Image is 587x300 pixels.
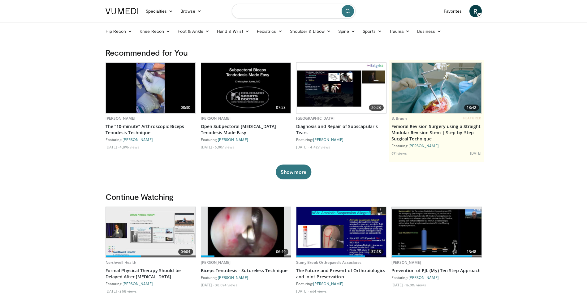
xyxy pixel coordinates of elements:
[178,105,193,111] span: 08:30
[391,268,482,274] a: Prevention of PJI: (My) Ten Step Approach
[106,144,119,149] li: [DATE]
[106,63,196,113] img: a2754e7b-6a63-49f3-ab5f-5c38285fe722.620x360_q85_upscale.jpg
[106,48,482,58] h3: Recommended for You
[123,137,153,142] a: [PERSON_NAME]
[201,260,231,265] a: [PERSON_NAME]
[313,281,343,286] a: [PERSON_NAME]
[359,25,386,37] a: Sports
[296,207,386,257] img: d7b71008-95d9-47f3-a78d-189156e38aa9.620x360_q85_upscale.jpg
[106,260,137,265] a: Northwell Health
[276,165,311,179] button: Show more
[391,143,482,148] div: Featuring:
[232,4,356,19] input: Search topics, interventions
[463,116,481,120] span: FEATURED
[391,151,407,156] li: 691 views
[106,137,196,142] div: Featuring:
[119,144,139,149] li: 4,896 views
[201,63,291,113] img: 876c723a-9eb5-4ebf-a363-efac586748a3.620x360_q85_upscale.jpg
[405,282,426,287] li: 16,015 views
[106,123,196,136] a: The “10-minute” Arthroscopic Biceps Tenodesis Technique
[392,63,481,113] a: 13:42
[142,5,177,17] a: Specialties
[369,249,384,255] span: 37:18
[296,116,335,121] a: [GEOGRAPHIC_DATA]
[201,137,291,142] div: Featuring:
[106,207,196,257] a: 04:04
[286,25,335,37] a: Shoulder & Elbow
[392,209,481,255] img: 300aa6cd-3a47-4862-91a3-55a981c86f57.620x360_q85_upscale.jpg
[201,282,214,287] li: [DATE]
[296,260,362,265] a: Stony Brook Orthopaedic Associates
[296,281,386,286] div: Featuring:
[296,207,386,257] a: 37:18
[106,289,119,294] li: [DATE]
[391,260,421,265] a: [PERSON_NAME]
[201,144,214,149] li: [DATE]
[106,207,196,257] img: 508b2593-2358-487b-b40b-c596cdb60307.620x360_q85_upscale.jpg
[464,249,479,255] span: 13:48
[106,116,136,121] a: [PERSON_NAME]
[391,116,407,121] a: B. Braun
[274,105,288,111] span: 07:53
[296,123,386,136] a: Diagnosis and Repair of Subscapularis Tears
[218,137,248,142] a: [PERSON_NAME]
[174,25,213,37] a: Foot & Ankle
[253,25,286,37] a: Pediatrics
[201,207,291,257] a: 06:49
[296,63,386,113] a: 20:23
[177,5,205,17] a: Browse
[218,275,248,280] a: [PERSON_NAME]
[123,281,153,286] a: [PERSON_NAME]
[106,281,196,286] div: Featuring:
[296,289,309,294] li: [DATE]
[106,8,138,14] img: VuMedi Logo
[464,105,479,111] span: 13:42
[296,137,386,142] div: Featuring:
[413,25,445,37] a: Business
[391,123,482,142] a: Femoral Revision Surgery using a Straight Modular Revision Stem | Step-by-Step Surgical Technique
[201,268,291,274] a: Biceps Tenodesis - Sutureless Technique
[201,123,291,136] a: Open Subpectoral [MEDICAL_DATA] Tenodesis Made Easy
[201,275,291,280] div: Featuring:
[213,25,253,37] a: Hand & Wrist
[106,268,196,280] a: Formal Physical Therapy Should be Delayed After [MEDICAL_DATA]
[392,207,481,257] a: 13:48
[469,5,482,17] a: R
[369,105,384,111] span: 20:23
[136,25,174,37] a: Knee Recon
[440,5,466,17] a: Favorites
[335,25,359,37] a: Spine
[313,137,343,142] a: [PERSON_NAME]
[470,151,482,156] li: [DATE]
[215,144,234,149] li: 6,007 views
[215,282,237,287] li: 38,094 views
[102,25,136,37] a: Hip Recon
[201,63,291,113] a: 07:53
[106,192,482,202] h3: Continue Watching
[391,275,482,280] div: Featuring:
[178,249,193,255] span: 04:04
[201,116,231,121] a: [PERSON_NAME]
[274,249,288,255] span: 06:49
[296,268,386,280] a: The Future and Present of Orthobiologics and Joint Preservation
[392,63,481,113] img: 4275ad52-8fa6-4779-9598-00e5d5b95857.620x360_q85_upscale.jpg
[208,207,284,257] img: 38511_0000_3.png.620x360_q85_upscale.jpg
[408,144,439,148] a: [PERSON_NAME]
[310,144,330,149] li: 4,427 views
[310,289,327,294] li: 664 views
[408,275,439,280] a: [PERSON_NAME]
[296,144,309,149] li: [DATE]
[391,282,405,287] li: [DATE]
[119,289,137,294] li: 258 views
[296,63,386,113] img: 000cddfb-d7ec-42a6-ac1a-279f53278450.620x360_q85_upscale.jpg
[106,63,196,113] a: 08:30
[386,25,414,37] a: Trauma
